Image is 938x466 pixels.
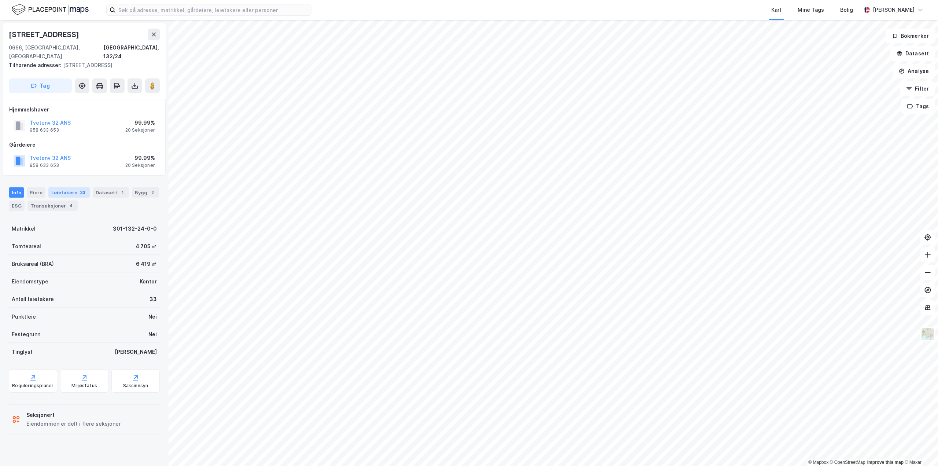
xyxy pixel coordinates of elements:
[136,242,157,251] div: 4 705 ㎡
[12,295,54,304] div: Antall leietakere
[132,187,159,198] div: Bygg
[9,43,103,61] div: 0666, [GEOGRAPHIC_DATA], [GEOGRAPHIC_DATA]
[900,81,935,96] button: Filter
[125,154,155,162] div: 99.99%
[149,295,157,304] div: 33
[9,61,154,70] div: [STREET_ADDRESS]
[12,3,89,16] img: logo.f888ab2527a4732fd821a326f86c7f29.svg
[9,105,159,114] div: Hjemmelshaver
[901,99,935,114] button: Tags
[71,383,97,389] div: Miljøstatus
[12,348,33,356] div: Tinglyst
[93,187,129,198] div: Datasett
[808,460,828,465] a: Mapbox
[867,460,904,465] a: Improve this map
[123,383,148,389] div: Saksinnsyn
[12,260,54,268] div: Bruksareal (BRA)
[125,118,155,127] div: 99.99%
[771,5,782,14] div: Kart
[12,224,36,233] div: Matrikkel
[140,277,157,286] div: Kontor
[113,224,157,233] div: 301-132-24-0-0
[30,127,59,133] div: 958 633 653
[901,431,938,466] div: Kontrollprogram for chat
[27,201,78,211] div: Transaksjoner
[148,330,157,339] div: Nei
[125,127,155,133] div: 20 Seksjoner
[27,187,45,198] div: Eiere
[119,189,126,196] div: 1
[136,260,157,268] div: 6 419 ㎡
[79,189,87,196] div: 33
[30,162,59,168] div: 958 633 653
[26,411,121,419] div: Seksjonert
[148,312,157,321] div: Nei
[12,330,40,339] div: Festegrunn
[26,419,121,428] div: Eiendommen er delt i flere seksjoner
[840,5,853,14] div: Bolig
[830,460,865,465] a: OpenStreetMap
[890,46,935,61] button: Datasett
[12,312,36,321] div: Punktleie
[873,5,915,14] div: [PERSON_NAME]
[893,64,935,78] button: Analyse
[149,189,156,196] div: 2
[115,348,157,356] div: [PERSON_NAME]
[921,327,935,341] img: Z
[9,62,63,68] span: Tilhørende adresser:
[9,78,72,93] button: Tag
[9,201,25,211] div: ESG
[798,5,824,14] div: Mine Tags
[67,202,75,209] div: 4
[103,43,160,61] div: [GEOGRAPHIC_DATA], 132/24
[9,187,24,198] div: Info
[12,383,53,389] div: Reguleringsplaner
[48,187,90,198] div: Leietakere
[125,162,155,168] div: 20 Seksjoner
[886,29,935,43] button: Bokmerker
[115,4,311,15] input: Søk på adresse, matrikkel, gårdeiere, leietakere eller personer
[12,242,41,251] div: Tomteareal
[9,140,159,149] div: Gårdeiere
[12,277,48,286] div: Eiendomstype
[901,431,938,466] iframe: Chat Widget
[9,29,81,40] div: [STREET_ADDRESS]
